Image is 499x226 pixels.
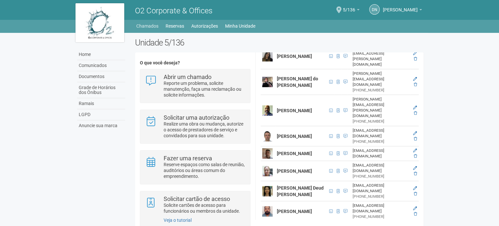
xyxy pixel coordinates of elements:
strong: [PERSON_NAME] do [PERSON_NAME] [277,76,318,88]
h2: Unidade 5/136 [135,38,424,47]
img: user.png [262,166,273,176]
span: 5/136 [343,1,355,12]
a: Editar membro [413,51,417,56]
span: Douglas Nascimento [383,1,418,12]
strong: [PERSON_NAME] [277,54,312,59]
a: Ramais [77,98,125,109]
a: [PERSON_NAME] [383,8,422,13]
a: Editar membro [413,105,417,110]
a: Documentos [77,71,125,82]
img: user.png [262,148,273,159]
a: Excluir membro [414,171,417,176]
strong: [PERSON_NAME] [277,134,312,139]
img: user.png [262,51,273,61]
a: Solicitar cartão de acesso Solicite cartões de acesso para funcionários ou membros da unidade. [145,196,245,214]
a: Solicitar uma autorização Realize uma obra ou mudança, autorize o acesso de prestadores de serviç... [145,115,245,139]
strong: [PERSON_NAME] [277,209,312,214]
a: Editar membro [413,206,417,211]
p: Solicite cartões de acesso para funcionários ou membros da unidade. [164,202,245,214]
a: Excluir membro [414,57,417,61]
strong: Solicitar cartão de acesso [164,195,230,202]
a: Comunicados [77,60,125,71]
div: [PHONE_NUMBER] [352,194,409,199]
a: Editar membro [413,166,417,170]
div: [EMAIL_ADDRESS][DOMAIN_NAME] [352,148,409,159]
a: Excluir membro [414,154,417,158]
div: [PHONE_NUMBER] [352,139,409,144]
a: Fazer uma reserva Reserve espaços como salas de reunião, auditórios ou áreas comum do empreendime... [145,155,245,179]
img: user.png [262,131,273,141]
p: Reporte um problema, solicite manutenção, faça uma reclamação ou solicite informações. [164,80,245,98]
a: Excluir membro [414,212,417,216]
div: [PHONE_NUMBER] [352,214,409,219]
a: Grade de Horários dos Ônibus [77,82,125,98]
strong: Fazer uma reserva [164,155,212,162]
div: [EMAIL_ADDRESS][DOMAIN_NAME] [352,203,409,214]
a: Excluir membro [414,82,417,87]
a: Excluir membro [414,137,417,141]
a: Home [77,49,125,60]
div: [PERSON_NAME][EMAIL_ADDRESS][PERSON_NAME][DOMAIN_NAME] [352,45,409,67]
a: Anuncie sua marca [77,120,125,131]
div: [EMAIL_ADDRESS][DOMAIN_NAME] [352,128,409,139]
a: Reservas [166,21,184,31]
div: [PHONE_NUMBER] [352,174,409,179]
img: logo.jpg [75,3,124,42]
strong: Solicitar uma autorização [164,114,229,121]
strong: [PERSON_NAME] Deud [PERSON_NAME] [277,185,324,197]
img: user.png [262,105,273,116]
a: Excluir membro [414,111,417,115]
div: [PHONE_NUMBER] [352,87,409,93]
a: Editar membro [413,148,417,153]
h4: O que você deseja? [140,60,250,65]
img: user.png [262,206,273,217]
a: Minha Unidade [225,21,255,31]
a: Abrir um chamado Reporte um problema, solicite manutenção, faça uma reclamação ou solicite inform... [145,74,245,98]
p: Reserve espaços como salas de reunião, auditórios ou áreas comum do empreendimento. [164,162,245,179]
div: [PHONE_NUMBER] [352,119,409,124]
a: Editar membro [413,131,417,136]
div: [EMAIL_ADDRESS][DOMAIN_NAME] [352,183,409,194]
a: 5/136 [343,8,359,13]
a: Chamados [136,21,158,31]
a: LGPD [77,109,125,120]
strong: [PERSON_NAME] [277,108,312,113]
div: [PERSON_NAME][EMAIL_ADDRESS][PERSON_NAME][DOMAIN_NAME] [352,97,409,119]
a: Editar membro [413,77,417,81]
div: [EMAIL_ADDRESS][DOMAIN_NAME] [352,163,409,174]
strong: Abrir um chamado [164,73,211,80]
a: Autorizações [191,21,218,31]
a: Excluir membro [414,192,417,196]
a: DN [369,4,380,15]
div: [PERSON_NAME][EMAIL_ADDRESS][DOMAIN_NAME] [352,71,409,87]
img: user.png [262,186,273,196]
p: Realize uma obra ou mudança, autorize o acesso de prestadores de serviço e convidados para sua un... [164,121,245,139]
img: user.png [262,77,273,87]
strong: [PERSON_NAME] [277,168,312,174]
a: Editar membro [413,186,417,191]
span: O2 Corporate & Offices [135,6,212,15]
strong: [PERSON_NAME] [277,151,312,156]
a: Veja o tutorial [164,218,192,223]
